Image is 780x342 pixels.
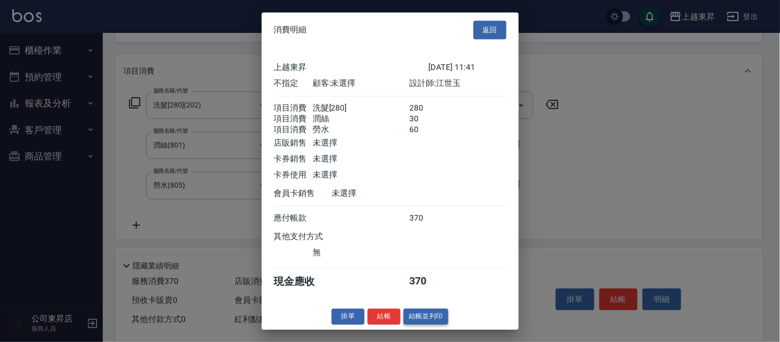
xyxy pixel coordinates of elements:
button: 結帳並列印 [404,309,448,325]
div: 不指定 [274,78,313,89]
button: 結帳 [368,309,401,325]
button: 返回 [474,21,506,40]
div: 設計師: 江世玉 [409,78,506,89]
div: 現金應收 [274,275,332,289]
div: 280 [409,103,448,114]
div: 項目消費 [274,114,313,124]
div: 未選擇 [313,154,409,165]
div: 顧客: 未選擇 [313,78,409,89]
div: 未選擇 [332,188,429,199]
span: 消費明細 [274,25,307,35]
div: 370 [409,275,448,289]
div: 卡券銷售 [274,154,313,165]
div: 店販銷售 [274,138,313,149]
div: 卡券使用 [274,170,313,181]
button: 掛單 [332,309,365,325]
div: 370 [409,213,448,224]
div: [DATE] 11:41 [429,62,506,73]
div: 勞水 [313,124,409,135]
div: 潤絲 [313,114,409,124]
div: 項目消費 [274,103,313,114]
div: 其他支付方式 [274,231,352,242]
div: 30 [409,114,448,124]
div: 上越東昇 [274,62,429,73]
div: 項目消費 [274,124,313,135]
div: 60 [409,124,448,135]
div: 洗髮[280] [313,103,409,114]
div: 應付帳款 [274,213,313,224]
div: 會員卡銷售 [274,188,332,199]
div: 無 [313,247,409,258]
div: 未選擇 [313,138,409,149]
div: 未選擇 [313,170,409,181]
